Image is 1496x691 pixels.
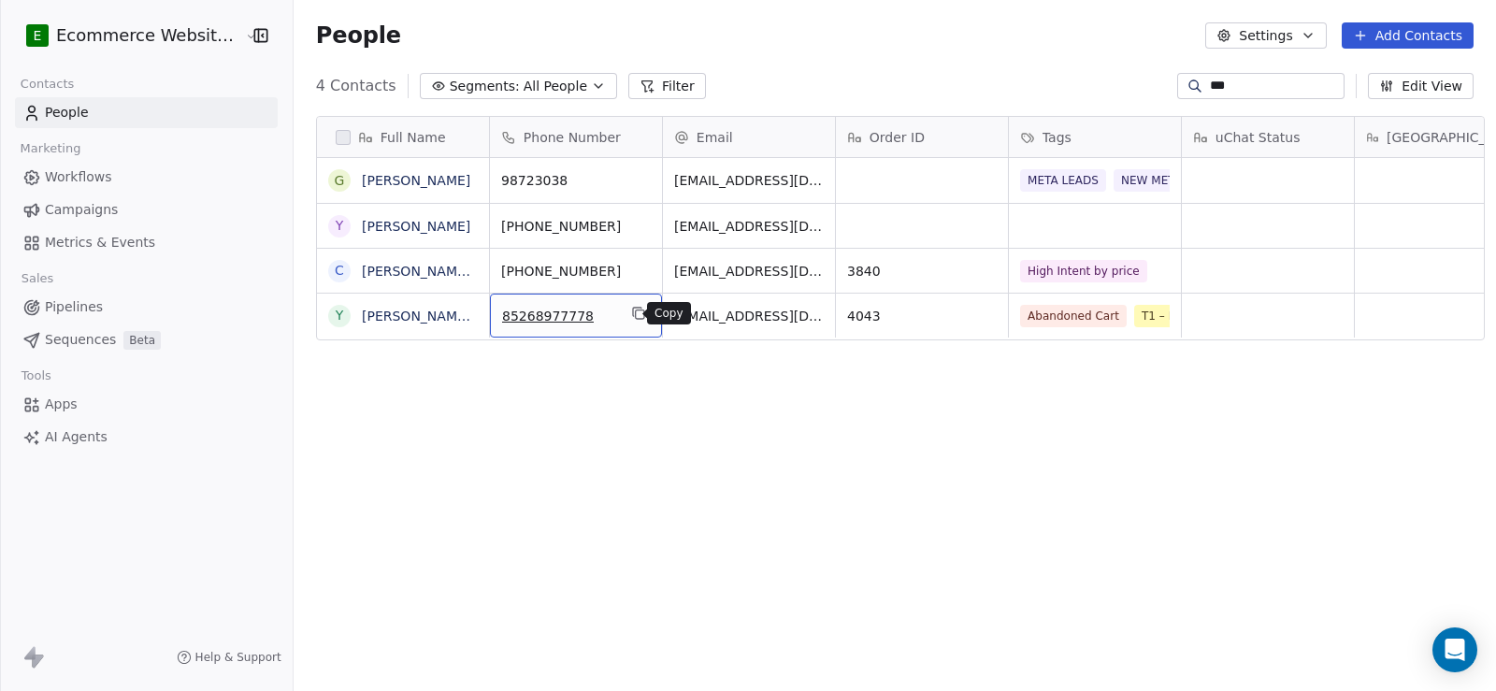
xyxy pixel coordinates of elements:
span: [PHONE_NUMBER] [501,262,651,281]
span: People [45,103,89,122]
div: Order ID [836,117,1008,157]
div: Full Name [317,117,489,157]
div: uChat Status [1182,117,1354,157]
span: Email [697,128,733,147]
div: Phone Number [490,117,662,157]
span: Beta [123,331,161,350]
p: Copy [654,306,683,321]
span: uChat Status [1215,128,1301,147]
button: Filter [628,73,706,99]
a: SequencesBeta [15,324,278,355]
button: Settings [1205,22,1326,49]
span: Order ID [870,128,925,147]
a: [PERSON_NAME] [PERSON_NAME] [362,264,583,279]
span: Tools [13,362,59,390]
div: grid [317,158,490,680]
span: Workflows [45,167,112,187]
a: [PERSON_NAME] [362,219,470,234]
span: META LEADS [1020,169,1106,192]
span: Segments: [450,77,520,96]
span: Sequences [45,330,116,350]
button: Add Contacts [1342,22,1474,49]
span: 98723038 [501,171,651,190]
div: C [335,261,344,281]
span: 85268977778 [502,307,616,325]
span: [EMAIL_ADDRESS][DOMAIN_NAME] [674,217,824,236]
div: Open Intercom Messenger [1432,627,1477,672]
button: Edit View [1368,73,1474,99]
span: Marketing [12,135,89,163]
span: Full Name [381,128,446,147]
span: T1 – Paid <$199 [1134,305,1241,327]
div: Tags [1009,117,1181,157]
div: Y [336,306,344,325]
a: People [15,97,278,128]
span: [PHONE_NUMBER] [501,217,651,236]
div: G [334,171,344,191]
span: Metrics & Events [45,233,155,252]
span: 3840 [847,262,997,281]
span: All People [524,77,587,96]
a: Pipelines [15,292,278,323]
button: EEcommerce Website Builder [22,20,232,51]
span: Pipelines [45,297,103,317]
span: 4 Contacts [316,75,396,97]
span: Sales [13,265,62,293]
span: [EMAIL_ADDRESS][DOMAIN_NAME] [674,307,824,325]
span: 4043 [847,307,997,325]
span: [EMAIL_ADDRESS][DOMAIN_NAME] [674,171,824,190]
a: Workflows [15,162,278,193]
span: People [316,22,401,50]
span: E [34,26,42,45]
a: [PERSON_NAME] [PERSON_NAME] [362,309,583,324]
span: Phone Number [524,128,621,147]
a: Campaigns [15,194,278,225]
a: [PERSON_NAME] [362,173,470,188]
span: [EMAIL_ADDRESS][DOMAIN_NAME] [674,262,824,281]
a: Help & Support [177,650,281,665]
span: Campaigns [45,200,118,220]
span: NEW META ADS LEADS [1114,169,1257,192]
span: High Intent by price [1020,260,1147,282]
a: AI Agents [15,422,278,453]
a: Apps [15,389,278,420]
span: Tags [1043,128,1072,147]
span: Ecommerce Website Builder [56,23,240,48]
a: Metrics & Events [15,227,278,258]
div: Y [336,216,344,236]
span: AI Agents [45,427,108,447]
span: Apps [45,395,78,414]
span: Help & Support [195,650,281,665]
span: Abandoned Cart [1020,305,1127,327]
div: Email [663,117,835,157]
span: Contacts [12,70,82,98]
